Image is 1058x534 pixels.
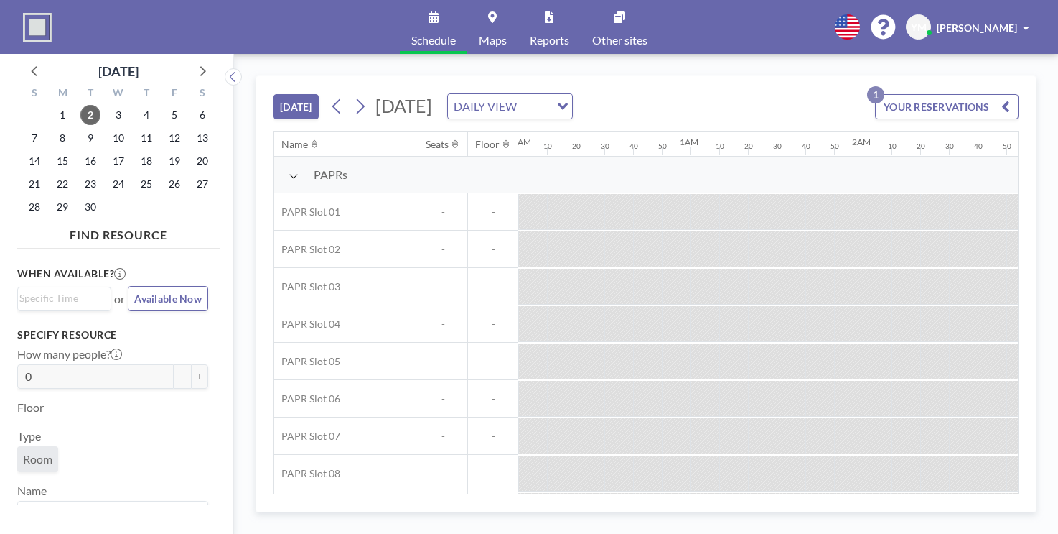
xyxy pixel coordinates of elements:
img: organization-logo [23,13,52,42]
div: 10 [716,142,724,151]
span: Saturday, September 13, 2025 [192,128,212,148]
span: PAPR Slot 04 [274,318,340,331]
span: Monday, September 1, 2025 [52,105,72,125]
div: M [49,85,77,103]
span: Friday, September 19, 2025 [164,151,184,171]
span: or [114,292,125,306]
span: - [418,467,467,480]
span: Monday, September 8, 2025 [52,128,72,148]
span: Reports [530,34,569,46]
span: PAPR Slot 08 [274,467,340,480]
input: Search for option [19,505,200,523]
span: Other sites [592,34,647,46]
div: 20 [572,142,581,151]
h4: FIND RESOURCE [17,222,220,242]
span: PAPR Slot 05 [274,355,340,368]
span: - [468,318,518,331]
span: Tuesday, September 2, 2025 [80,105,100,125]
div: 20 [744,142,753,151]
label: How many people? [17,347,122,362]
div: 10 [888,142,897,151]
span: - [418,243,467,256]
div: 1AM [680,137,698,147]
span: Wednesday, September 10, 2025 [108,128,128,148]
span: Sunday, September 7, 2025 [24,128,45,148]
span: - [418,430,467,443]
span: - [418,280,467,293]
span: - [418,318,467,331]
span: Saturday, September 20, 2025 [192,151,212,171]
div: Floor [475,138,500,151]
span: Wednesday, September 17, 2025 [108,151,128,171]
p: 1 [867,86,884,103]
div: Seats [426,138,449,151]
span: Saturday, September 27, 2025 [192,174,212,194]
span: PAPRs [314,167,347,182]
div: T [132,85,160,103]
div: 12AM [507,137,531,147]
div: 20 [917,142,925,151]
div: 30 [773,142,782,151]
span: Tuesday, September 30, 2025 [80,197,100,217]
div: 50 [1003,142,1011,151]
span: Tuesday, September 23, 2025 [80,174,100,194]
h3: Specify resource [17,328,208,341]
div: Search for option [448,94,572,119]
span: - [468,467,518,480]
span: - [468,355,518,368]
div: [DATE] [98,61,139,81]
div: 50 [830,142,839,151]
span: - [468,243,518,256]
div: F [160,85,188,103]
div: Name [281,138,308,151]
span: Available Now [134,293,202,305]
span: PAPR Slot 06 [274,392,340,405]
span: PAPR Slot 01 [274,206,340,218]
span: Sunday, September 21, 2025 [24,174,45,194]
span: PAPR Slot 07 [274,430,340,443]
div: 30 [601,142,609,151]
div: S [21,85,49,103]
span: Monday, September 15, 2025 [52,151,72,171]
span: - [468,280,518,293]
span: - [418,355,467,368]
input: Search for option [521,97,548,116]
div: 30 [945,142,954,151]
span: Friday, September 12, 2025 [164,128,184,148]
span: Saturday, September 6, 2025 [192,105,212,125]
div: Search for option [18,502,207,526]
span: Tuesday, September 16, 2025 [80,151,100,171]
div: 40 [974,142,983,151]
span: Wednesday, September 3, 2025 [108,105,128,125]
input: Search for option [19,290,103,306]
span: Sunday, September 28, 2025 [24,197,45,217]
div: S [188,85,216,103]
span: DAILY VIEW [451,97,520,116]
label: Name [17,484,47,498]
span: Thursday, September 11, 2025 [136,128,156,148]
button: YOUR RESERVATIONS1 [875,94,1019,119]
span: Schedule [411,34,456,46]
span: Thursday, September 4, 2025 [136,105,156,125]
span: Thursday, September 18, 2025 [136,151,156,171]
div: 10 [543,142,552,151]
span: - [468,206,518,218]
button: Available Now [128,286,208,311]
span: Friday, September 26, 2025 [164,174,184,194]
span: Friday, September 5, 2025 [164,105,184,125]
span: - [418,206,467,218]
div: 40 [629,142,638,151]
div: 2AM [852,137,871,147]
span: Wednesday, September 24, 2025 [108,174,128,194]
span: - [468,430,518,443]
span: Room [23,452,52,466]
span: Maps [479,34,507,46]
span: Tuesday, September 9, 2025 [80,128,100,148]
div: W [105,85,133,103]
span: - [468,392,518,405]
button: + [191,364,208,389]
span: PAPR Slot 03 [274,280,340,293]
div: 50 [658,142,667,151]
span: Thursday, September 25, 2025 [136,174,156,194]
label: Type [17,429,41,443]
